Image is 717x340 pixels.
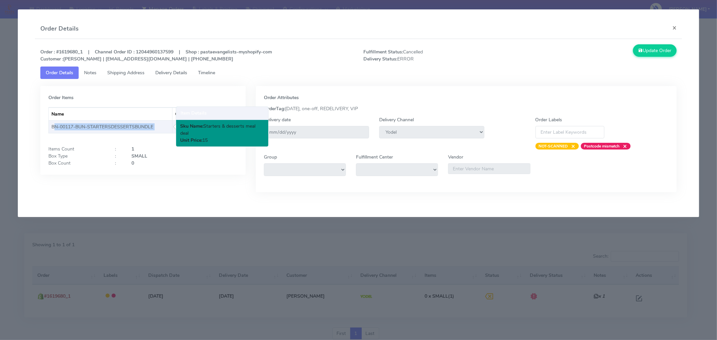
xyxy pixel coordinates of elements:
[43,160,110,167] div: Box Count
[535,126,605,138] input: Enter Label Keywords
[131,153,147,159] strong: SMALL
[176,120,268,146] div: Starters & desserts meal deal 15
[568,143,575,150] span: ×
[48,94,74,101] strong: Order Items
[176,107,268,120] h3: Item Details
[620,143,627,150] span: ×
[172,120,188,133] td: 1
[363,56,397,62] strong: Delivery Status:
[448,154,463,161] label: Vendor
[40,56,63,62] strong: Customer :
[198,70,215,76] span: Timeline
[448,163,530,174] input: Enter Vendor Name
[84,70,96,76] span: Notes
[43,153,110,160] div: Box Type
[46,70,73,76] span: Order Details
[107,70,145,76] span: Shipping Address
[43,145,110,153] div: Items Count
[264,154,277,161] label: Group
[110,160,126,167] div: :
[131,160,134,166] strong: 0
[633,44,677,57] button: Update Order
[40,67,677,79] ul: Tabs
[363,49,403,55] strong: Fulfillment Status:
[180,123,203,129] strong: Sku Name:
[667,19,682,37] button: Close
[110,153,126,160] div: :
[180,137,202,143] strong: Unit Price:
[535,116,562,123] label: Order Labels
[356,154,393,161] label: Fulfillment Center
[49,120,172,133] td: BN-00117-BUN-STARTERSDESSERTSBUNDLE
[259,105,674,112] div: [DATE], one-off, REDELIVERY, VIP
[358,48,520,62] span: Cancelled ERROR
[110,145,126,153] div: :
[264,116,291,123] label: Delivery date
[40,24,79,33] h4: Order Details
[539,143,568,149] strong: NOT-SCANNED
[379,116,414,123] label: Delivery Channel
[264,105,285,112] strong: OrderTag:
[172,108,188,120] th: Qty
[131,146,134,152] strong: 1
[49,108,172,120] th: Name
[40,49,272,62] strong: Order : #1619680_1 | Channel Order ID : 12044960137599 | Shop : pastaevangelists-myshopify-com [P...
[264,94,299,101] strong: Order Attributes
[155,70,187,76] span: Delivery Details
[584,143,620,149] strong: Postcode mismatch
